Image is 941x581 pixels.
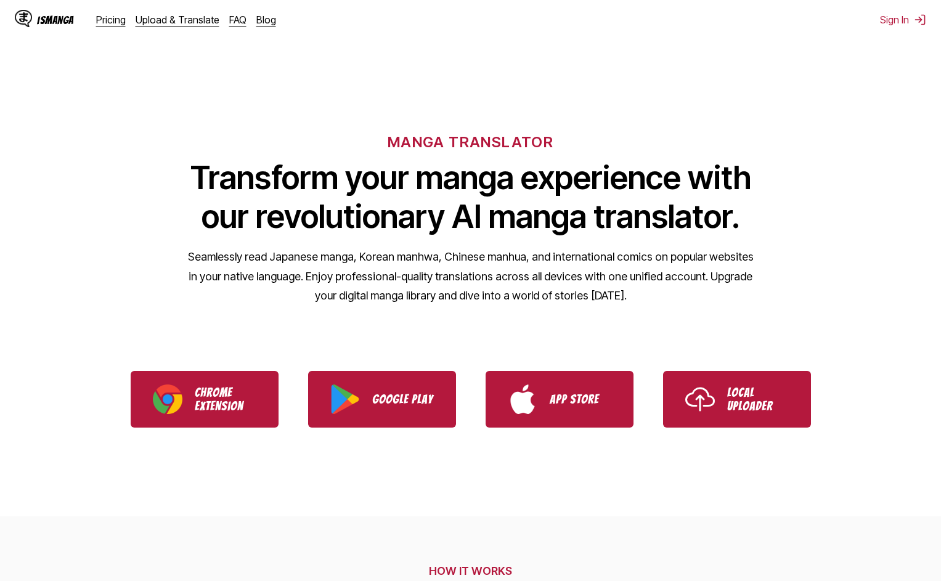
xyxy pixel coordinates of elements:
a: Download IsManga Chrome Extension [131,371,279,428]
a: Pricing [96,14,126,26]
p: Local Uploader [727,386,789,413]
a: Blog [256,14,276,26]
img: Chrome logo [153,384,182,414]
img: Sign out [914,14,926,26]
a: FAQ [229,14,246,26]
a: Download IsManga from Google Play [308,371,456,428]
h1: Transform your manga experience with our revolutionary AI manga translator. [187,158,754,236]
h6: MANGA TRANSLATOR [388,133,553,151]
p: App Store [550,392,611,406]
p: Chrome Extension [195,386,256,413]
a: IsManga LogoIsManga [15,10,96,30]
img: IsManga Logo [15,10,32,27]
img: App Store logo [508,384,537,414]
div: IsManga [37,14,74,26]
p: Seamlessly read Japanese manga, Korean manhwa, Chinese manhua, and international comics on popula... [187,247,754,306]
button: Sign In [880,14,926,26]
p: Google Play [372,392,434,406]
a: Download IsManga from App Store [486,371,633,428]
a: Use IsManga Local Uploader [663,371,811,428]
h2: HOW IT WORKS [100,564,841,577]
img: Upload icon [685,384,715,414]
img: Google Play logo [330,384,360,414]
a: Upload & Translate [136,14,219,26]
